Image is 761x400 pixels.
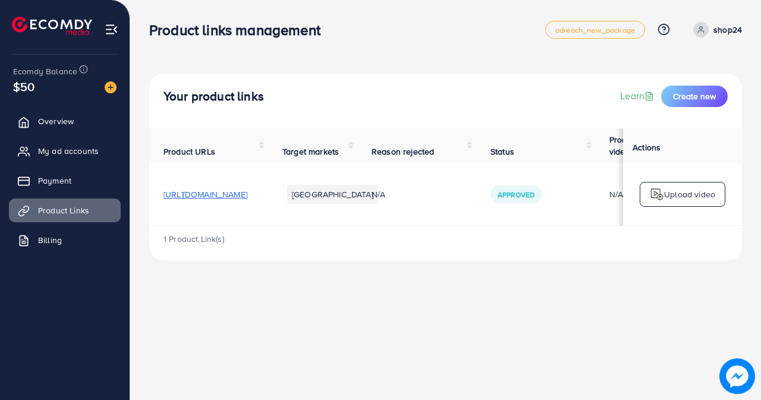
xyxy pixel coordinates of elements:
a: Learn [620,89,656,103]
span: Product URLs [163,146,215,158]
img: logo [650,187,664,201]
span: Target markets [282,146,339,158]
img: logo [12,17,92,35]
span: Payment [38,175,71,187]
span: Product video [609,134,639,158]
span: [URL][DOMAIN_NAME] [163,188,247,200]
li: [GEOGRAPHIC_DATA] [287,185,378,204]
span: Ecomdy Balance [13,65,77,77]
div: N/A [609,188,639,200]
a: Payment [9,169,121,193]
span: Approved [498,190,534,200]
p: Upload video [664,187,715,201]
a: Overview [9,109,121,133]
p: shop24 [713,23,742,37]
span: Status [490,146,514,158]
a: My ad accounts [9,139,121,163]
a: adreach_new_package [545,21,645,39]
span: Product Links [38,204,89,216]
span: Overview [38,115,74,127]
a: Billing [9,228,121,252]
img: image [719,358,754,393]
span: $50 [13,78,34,95]
span: 1 Product Link(s) [163,233,224,245]
a: Product Links [9,199,121,222]
span: Billing [38,234,62,246]
a: shop24 [688,22,742,37]
span: Create new [673,90,716,102]
img: menu [105,23,118,36]
img: image [105,81,117,93]
span: Reason rejected [372,146,434,158]
span: My ad accounts [38,145,99,157]
span: N/A [372,188,385,200]
h4: Your product links [163,89,264,104]
h3: Product links management [149,21,330,39]
span: adreach_new_package [555,26,635,34]
span: Actions [633,141,661,153]
button: Create new [661,86,728,107]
